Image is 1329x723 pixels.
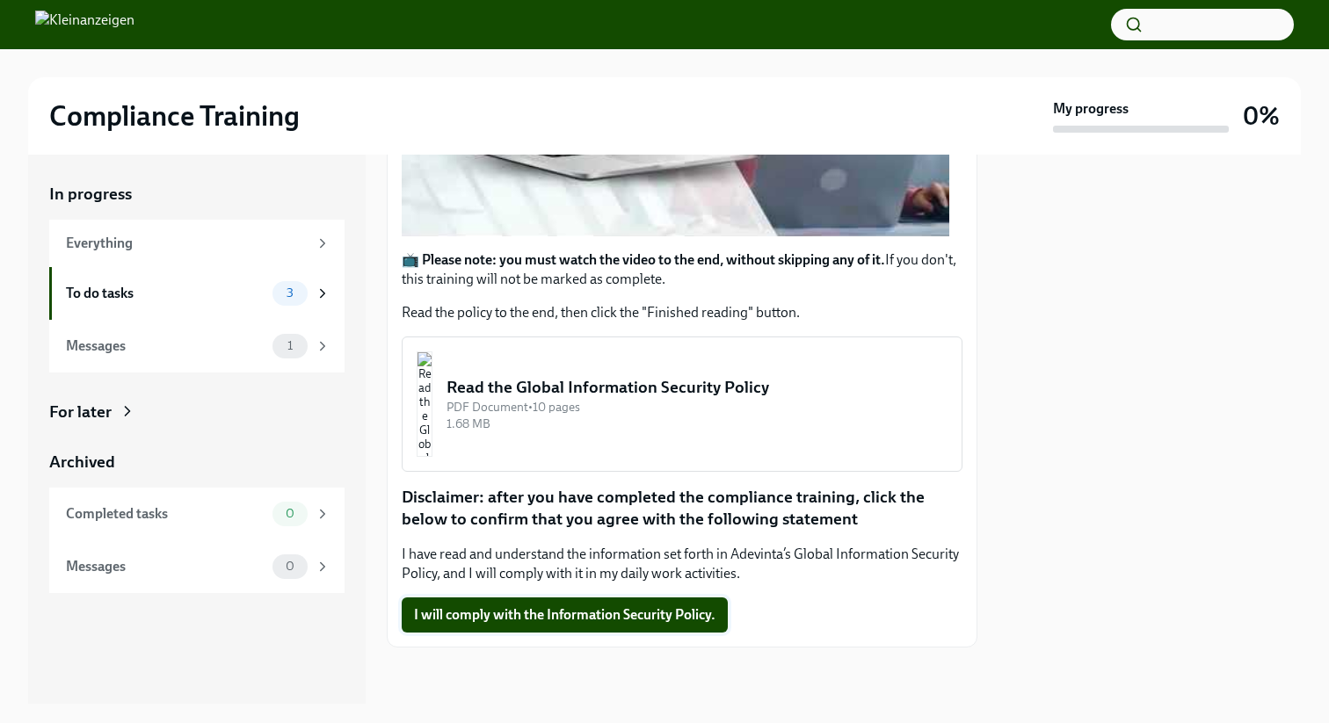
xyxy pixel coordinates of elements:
span: 1 [277,339,303,352]
a: In progress [49,183,345,206]
div: PDF Document • 10 pages [447,399,948,416]
div: Everything [66,234,308,253]
a: Completed tasks0 [49,488,345,540]
h2: Compliance Training [49,98,300,134]
a: Messages1 [49,320,345,372]
a: Everything [49,220,345,267]
a: Messages0 [49,540,345,593]
span: I will comply with the Information Security Policy. [414,606,715,624]
a: Archived [49,451,345,474]
div: Completed tasks [66,504,265,524]
div: Read the Global Information Security Policy [447,376,948,399]
button: I will comply with the Information Security Policy. [402,597,728,633]
strong: 📺 Please note: you must watch the video to the end, without skipping any of it. [402,251,885,268]
img: Kleinanzeigen [35,11,134,39]
p: Disclaimer: after you have completed the compliance training, click the below to confirm that you... [402,486,962,531]
div: Messages [66,557,265,576]
img: Read the Global Information Security Policy [417,351,432,457]
span: 0 [275,560,305,573]
div: To do tasks [66,284,265,303]
h3: 0% [1243,100,1280,132]
div: Messages [66,336,265,356]
p: Read the policy to the end, then click the "Finished reading" button. [402,303,962,322]
div: For later [49,401,112,423]
strong: My progress [1053,99,1129,119]
p: I have read and understand the information set forth in Adevinta’s Global Information Security Po... [402,545,962,583]
p: If you don't, this training will not be marked as complete. [402,250,962,289]
span: 0 [275,507,305,520]
span: 3 [276,286,304,300]
div: 1.68 MB [447,416,948,432]
a: For later [49,401,345,423]
button: Read the Global Information Security PolicyPDF Document•10 pages1.68 MB [402,336,962,472]
a: To do tasks3 [49,267,345,320]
